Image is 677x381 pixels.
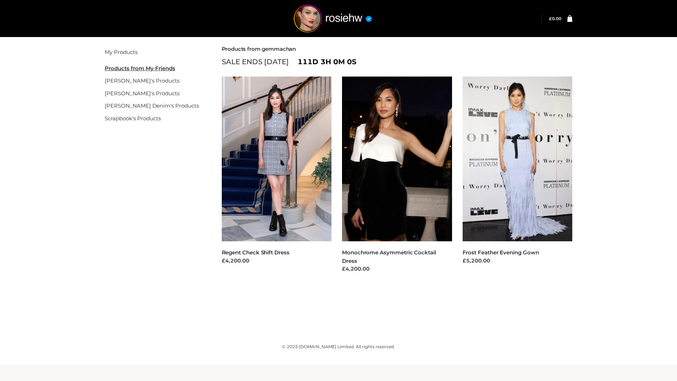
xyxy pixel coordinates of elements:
[222,56,573,68] div: SALE ENDS [DATE]
[105,115,161,122] a: Scrapbook's Products
[105,90,179,97] a: [PERSON_NAME]'s Products
[549,16,552,21] span: £
[298,56,356,68] span: 111d 3h 0m 0s
[222,257,332,265] div: £4,200.00
[105,49,138,55] a: My Products
[463,249,539,256] a: Frost Feather Evening Gown
[105,77,179,84] a: [PERSON_NAME]'s Products
[105,102,199,109] a: [PERSON_NAME] Denim's Products
[280,5,386,32] img: rosiehw
[463,257,573,265] div: £5,200.00
[342,249,436,264] a: Monochrome Asymmetric Cocktail Dress
[549,16,561,21] bdi: 0.00
[105,343,572,350] div: © 2025 [DOMAIN_NAME] Limited. All rights reserved.
[105,65,175,72] u: Products from My Friends
[549,16,561,21] a: £0.00
[222,249,289,256] a: Regent Check Shift Dress
[222,46,573,52] h2: Products from gemmachan
[342,265,452,273] div: £4,200.00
